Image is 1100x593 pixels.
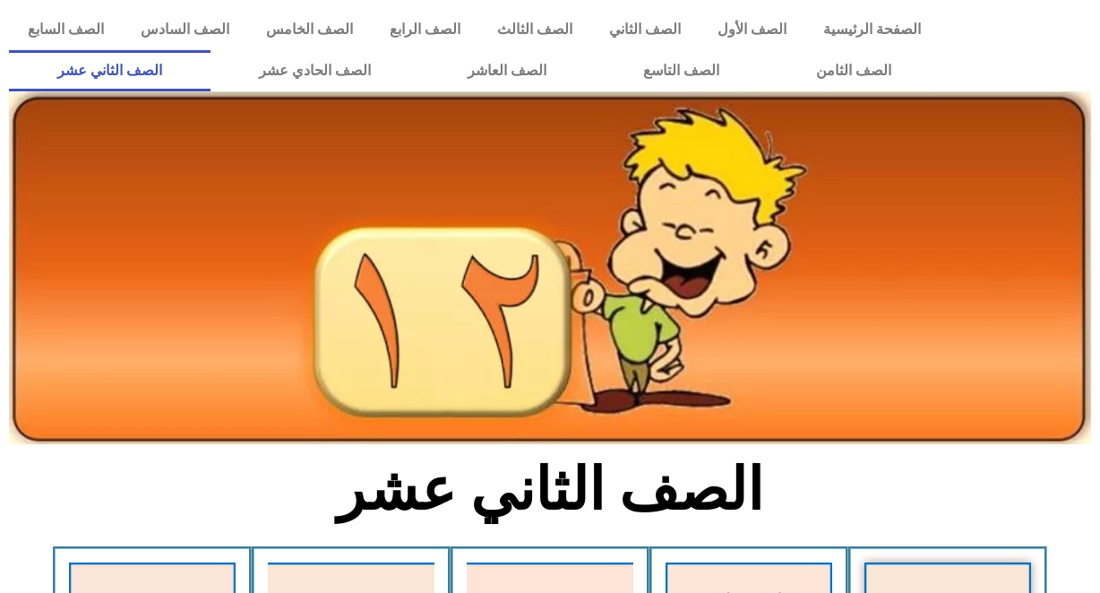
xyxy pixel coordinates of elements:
a: الصف الخامس [247,9,371,50]
a: الصف الحادي عشر [211,50,419,91]
a: الصف العاشر [419,50,595,91]
a: الصف السادس [122,9,247,50]
a: الصف الرابع [371,9,478,50]
a: الصف الثالث [478,9,590,50]
a: الصف السابع [9,9,122,50]
h2: الصف الثاني عشر [254,455,846,525]
a: الصفحة الرئيسية [805,9,940,50]
a: الصف الثاني عشر [9,50,211,91]
a: الصف الثاني [590,9,699,50]
a: الصف الثامن [768,50,940,91]
a: الصف التاسع [595,50,768,91]
a: الصف الأول [699,9,804,50]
